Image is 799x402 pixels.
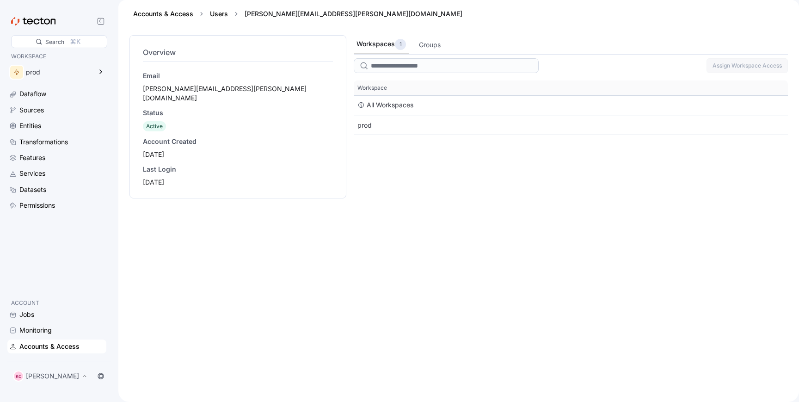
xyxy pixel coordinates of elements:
p: WORKSPACE [11,52,103,61]
div: prod [26,69,92,75]
div: Search [45,37,64,46]
div: Entities [19,121,41,131]
div: Workspaces [356,39,406,50]
a: Dataflow [7,87,106,101]
span: Assign Workspace Access [713,59,782,73]
h4: Overview [143,47,333,58]
div: Datasets [19,185,46,195]
button: Assign Workspace Access [707,58,788,73]
span: Active [146,123,163,130]
a: Monitoring [7,323,106,337]
div: Groups [419,40,441,50]
div: prod [354,116,788,135]
div: Monitoring [19,325,52,335]
div: KC [13,371,24,382]
div: [PERSON_NAME][EMAIL_ADDRESS][PERSON_NAME][DOMAIN_NAME] [143,84,333,103]
div: Sources [19,105,44,115]
a: Datasets [7,183,106,197]
p: ACCOUNT [11,298,103,308]
div: ⌘K [70,37,80,47]
a: Permissions [7,198,106,212]
p: [PERSON_NAME] [26,371,79,381]
a: Sources [7,103,106,117]
div: Search⌘K [11,35,107,48]
div: Account Created [143,137,333,146]
a: Transformations [7,135,106,149]
div: Features [19,153,45,163]
a: Entities [7,119,106,133]
p: 1 [399,40,402,49]
div: Permissions [19,200,55,210]
div: [DATE] [143,178,333,187]
a: Services [7,167,106,180]
div: Jobs [19,309,34,320]
a: Jobs [7,308,106,322]
div: [DATE] [143,150,333,159]
a: Features [7,151,106,165]
div: [PERSON_NAME][EMAIL_ADDRESS][PERSON_NAME][DOMAIN_NAME] [241,9,466,19]
div: All Workspaces [367,99,413,111]
div: Dataflow [19,89,46,99]
div: Email [143,71,333,80]
div: Last Login [143,165,333,174]
div: Status [143,108,333,118]
div: Transformations [19,137,68,147]
a: Accounts & Access [7,340,106,353]
span: Workspace [357,84,387,92]
a: Users [210,10,228,18]
a: Accounts & Access [133,10,193,18]
div: Services [19,168,45,179]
